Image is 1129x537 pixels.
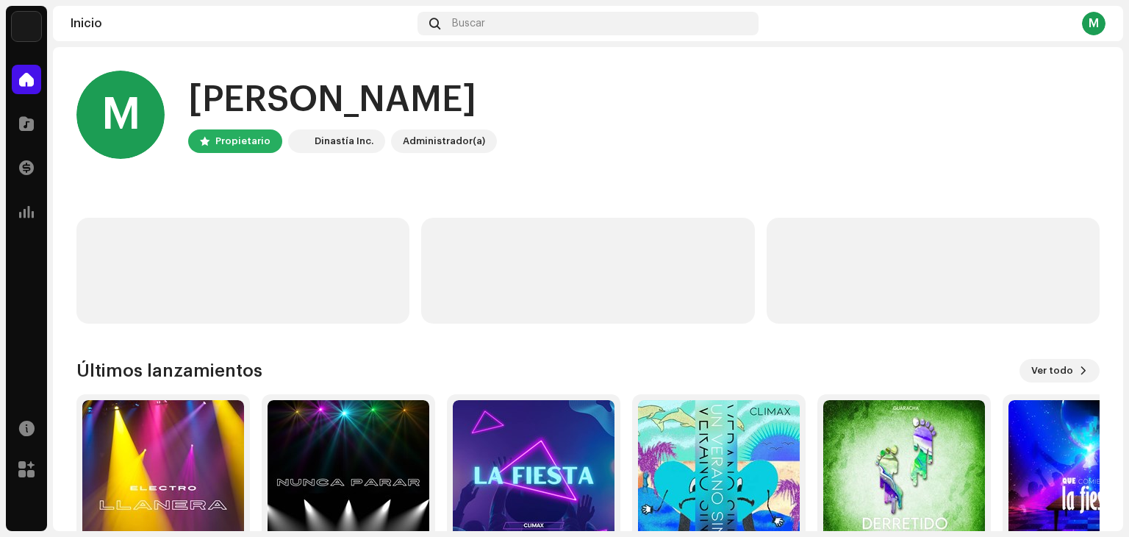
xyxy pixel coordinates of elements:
div: Dinastía Inc. [315,132,373,150]
img: 48257be4-38e1-423f-bf03-81300282f8d9 [291,132,309,150]
div: Propietario [215,132,270,150]
div: [PERSON_NAME] [188,77,497,124]
div: Administrador(a) [403,132,485,150]
h3: Últimos lanzamientos [76,359,262,383]
span: Buscar [452,18,485,29]
div: M [76,71,165,159]
div: M [1082,12,1105,35]
span: Ver todo [1031,356,1073,385]
div: Inicio [71,18,412,29]
img: 48257be4-38e1-423f-bf03-81300282f8d9 [12,12,41,41]
button: Ver todo [1019,359,1100,383]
